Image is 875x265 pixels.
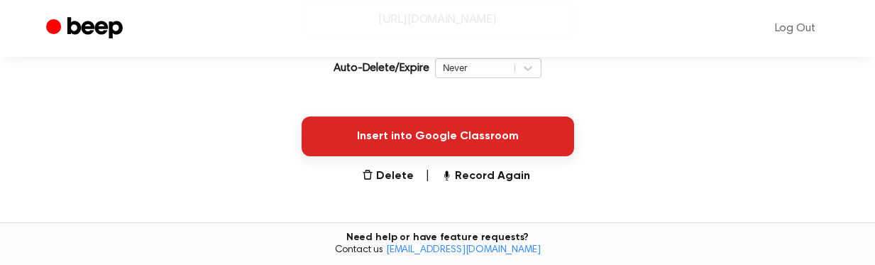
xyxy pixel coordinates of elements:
a: Beep [46,15,126,43]
button: Record Again [441,168,530,185]
div: Never [443,61,507,75]
span: Contact us [9,244,866,257]
a: [EMAIL_ADDRESS][DOMAIN_NAME] [386,245,541,255]
button: Delete [362,168,414,185]
button: Insert into Google Classroom [302,117,574,156]
p: Auto-Delete/Expire [334,60,429,77]
a: Log Out [761,11,830,45]
span: | [425,168,430,185]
